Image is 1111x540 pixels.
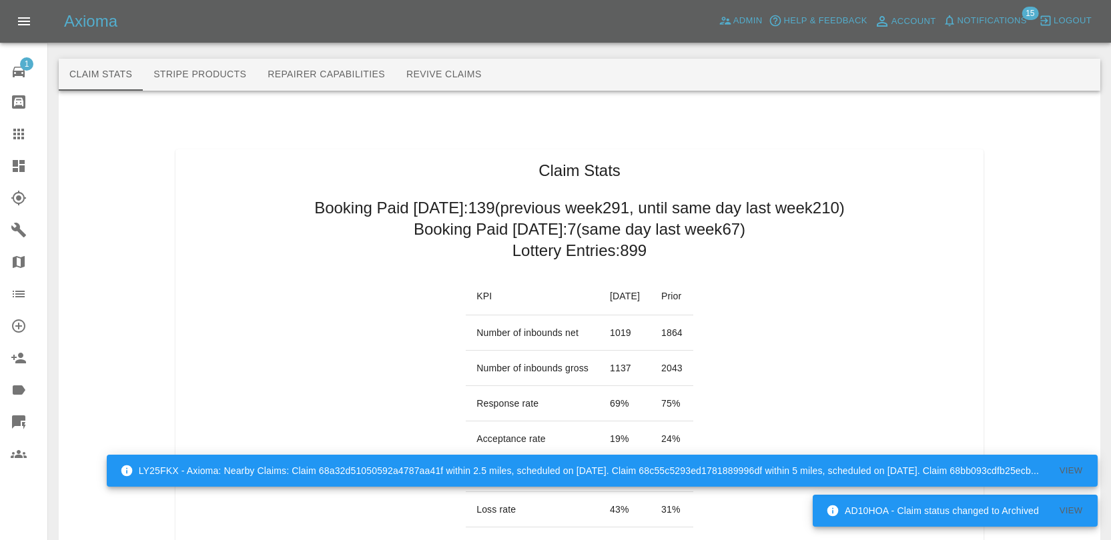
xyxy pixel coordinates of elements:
[651,492,693,527] td: 31 %
[8,5,40,37] button: Open drawer
[651,277,693,315] th: Prior
[651,315,693,351] td: 1864
[1054,13,1092,29] span: Logout
[651,386,693,421] td: 75 %
[414,219,745,240] h2: Booking Paid [DATE]: 7 (same day last week 67 )
[396,59,492,91] button: Revive Claims
[599,421,651,457] td: 19 %
[257,59,396,91] button: Repairer Capabilities
[651,351,693,386] td: 2043
[826,499,1039,523] div: AD10HOA - Claim status changed to Archived
[1050,501,1092,521] button: View
[599,315,651,351] td: 1019
[783,13,867,29] span: Help & Feedback
[871,11,940,32] a: Account
[765,11,870,31] button: Help & Feedback
[64,11,117,32] h5: Axioma
[599,492,651,527] td: 43 %
[891,14,936,29] span: Account
[20,57,33,71] span: 1
[715,11,766,31] a: Admin
[466,277,599,315] th: KPI
[599,351,651,386] td: 1137
[466,492,599,527] td: Loss rate
[466,421,599,457] td: Acceptance rate
[466,386,599,421] td: Response rate
[466,315,599,351] td: Number of inbounds net
[538,160,621,181] h1: Claim Stats
[143,59,257,91] button: Stripe Products
[1022,7,1038,20] span: 15
[599,277,651,315] th: [DATE]
[59,59,143,91] button: Claim Stats
[958,13,1027,29] span: Notifications
[733,13,763,29] span: Admin
[599,386,651,421] td: 69 %
[314,197,845,219] h2: Booking Paid [DATE]: 139 (previous week 291 , until same day last week 210 )
[1036,11,1095,31] button: Logout
[651,421,693,457] td: 24 %
[120,459,1039,483] div: LY25FKX - Axioma: Nearby Claims: Claim 68a32d51050592a4787aa41f within 2.5 miles, scheduled on [D...
[1050,461,1092,481] button: View
[512,240,647,261] h2: Lottery Entries: 899
[466,351,599,386] td: Number of inbounds gross
[940,11,1030,31] button: Notifications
